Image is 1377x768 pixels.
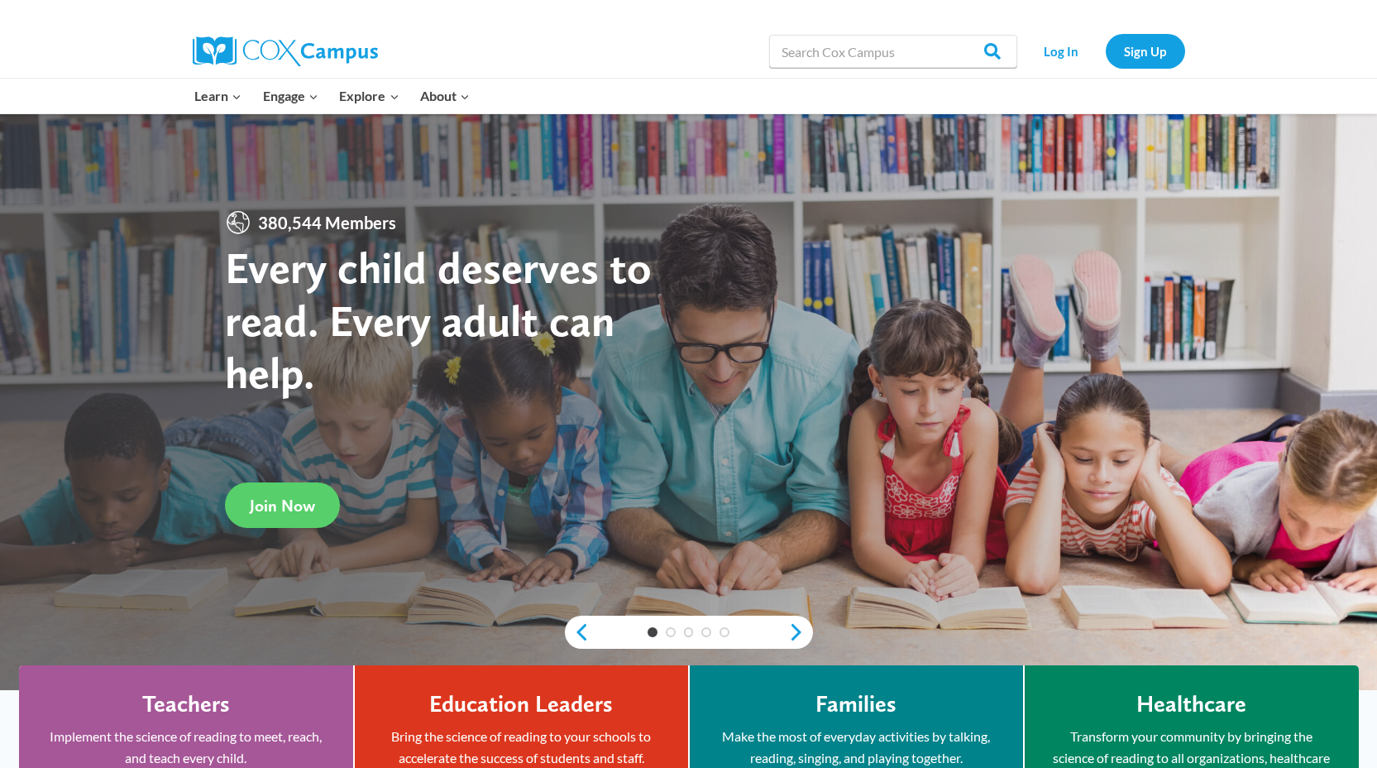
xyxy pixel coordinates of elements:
a: Sign Up [1106,34,1185,68]
span: About [420,85,470,107]
a: 3 [684,627,694,637]
a: Join Now [225,482,340,528]
h4: Healthcare [1136,690,1246,718]
a: previous [565,622,590,642]
h4: Teachers [142,690,230,718]
nav: Primary Navigation [184,79,481,113]
span: Learn [194,85,241,107]
a: 2 [666,627,676,637]
img: Cox Campus [193,36,378,66]
nav: Secondary Navigation [1026,34,1185,68]
p: Implement the science of reading to meet, reach, and teach every child. [44,726,328,768]
h4: Families [815,690,896,718]
a: 1 [648,627,657,637]
p: Bring the science of reading to your schools to accelerate the success of students and staff. [380,726,663,768]
a: next [788,622,813,642]
h4: Education Leaders [429,690,613,718]
span: Join Now [250,496,315,516]
a: 4 [701,627,711,637]
p: Make the most of everyday activities by talking, reading, singing, and playing together. [715,726,998,768]
a: 5 [720,627,729,637]
div: content slider buttons [565,616,813,649]
strong: Every child deserves to read. Every adult can help. [225,241,652,399]
a: Log In [1026,34,1097,68]
span: Explore [339,85,399,107]
span: 380,544 Members [251,209,403,236]
span: Engage [263,85,318,107]
input: Search Cox Campus [769,35,1017,68]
